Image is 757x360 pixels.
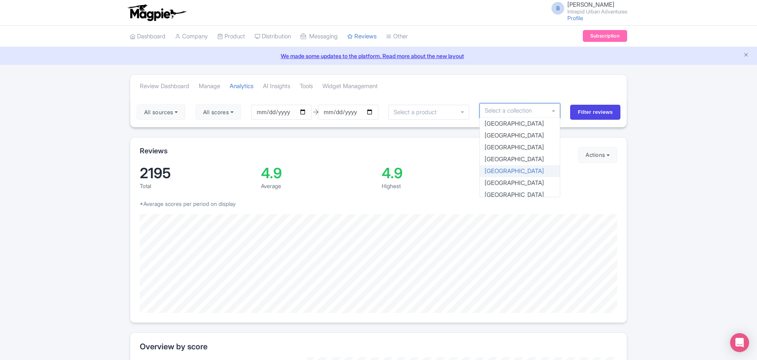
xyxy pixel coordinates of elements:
a: B [PERSON_NAME] Intrepid Urban Adventures [547,2,627,14]
button: Close announcement [743,51,749,60]
input: Select a product [394,109,441,116]
div: Open Intercom Messenger [730,333,749,352]
a: Manage [199,75,220,97]
div: [GEOGRAPHIC_DATA] [480,130,560,141]
span: [PERSON_NAME] [567,1,614,8]
a: Profile [567,15,583,21]
a: We made some updates to the platform. Read more about the new layout [5,52,752,60]
a: Other [386,26,408,47]
div: [GEOGRAPHIC_DATA] [480,189,560,201]
div: [GEOGRAPHIC_DATA] [480,177,560,189]
img: logo-ab69f6fb50320c5b225c76a69d11143b.png [126,4,187,21]
div: [GEOGRAPHIC_DATA] [480,118,560,130]
a: Review Dashboard [140,75,189,97]
button: All sources [137,104,185,120]
a: Subscription [583,30,627,42]
a: Analytics [230,75,253,97]
p: *Average scores per period on display [140,200,617,208]
h2: Reviews [140,147,167,155]
button: Actions [578,147,617,163]
input: Select a collection [485,107,537,114]
div: 4.9 [261,166,376,180]
a: Company [175,26,208,47]
div: [GEOGRAPHIC_DATA] [480,153,560,165]
div: 2195 [140,166,255,180]
div: Total [140,182,255,190]
a: Messaging [301,26,338,47]
a: Tools [300,75,313,97]
div: [GEOGRAPHIC_DATA] [480,141,560,153]
div: Highest [382,182,496,190]
a: Widget Management [322,75,378,97]
div: Average [261,182,376,190]
a: Dashboard [130,26,165,47]
div: [GEOGRAPHIC_DATA] [480,165,560,177]
h2: Overview by score [140,342,617,351]
span: B [552,2,564,15]
a: AI Insights [263,75,290,97]
a: Distribution [255,26,291,47]
small: Intrepid Urban Adventures [567,9,627,14]
button: All scores [196,104,241,120]
a: Reviews [347,26,377,47]
input: Filter reviews [570,105,620,120]
div: 4.9 [382,166,496,180]
a: Product [217,26,245,47]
